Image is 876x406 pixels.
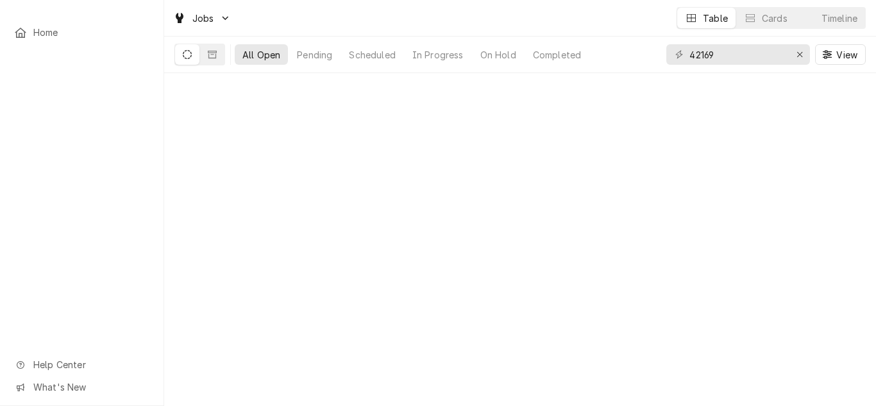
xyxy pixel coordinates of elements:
[703,12,728,25] div: Table
[33,26,149,39] span: Home
[192,12,214,25] span: Jobs
[8,354,156,375] a: Go to Help Center
[533,48,581,62] div: Completed
[8,376,156,398] a: Go to What's New
[8,22,156,43] a: Home
[297,48,332,62] div: Pending
[242,48,280,62] div: All Open
[821,12,857,25] div: Timeline
[789,44,810,65] button: Erase input
[349,48,395,62] div: Scheduled
[412,48,464,62] div: In Progress
[834,48,860,62] span: View
[33,358,148,371] span: Help Center
[33,380,148,394] span: What's New
[480,48,516,62] div: On Hold
[815,44,866,65] button: View
[168,8,236,29] a: Go to Jobs
[689,44,786,65] input: Keyword search
[762,12,788,25] div: Cards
